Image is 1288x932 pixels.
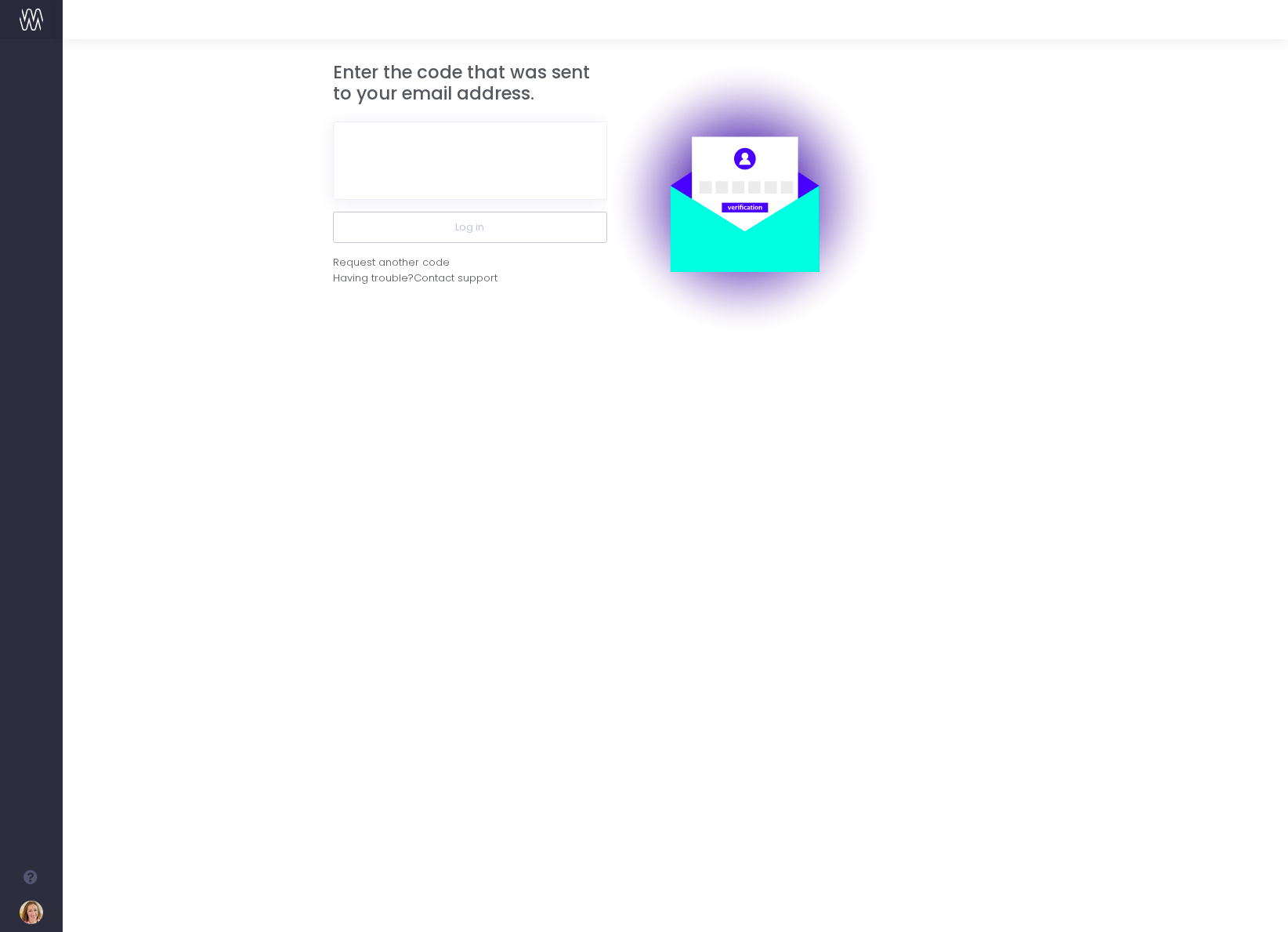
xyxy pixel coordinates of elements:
[333,212,607,243] button: Log in
[333,255,450,270] div: Request another code
[607,62,881,336] img: auth.png
[20,901,43,924] img: images/default_profile_image.png
[333,62,607,105] h3: Enter the code that was sent to your email address.
[414,270,497,286] span: Contact support
[333,270,607,286] div: Having trouble?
